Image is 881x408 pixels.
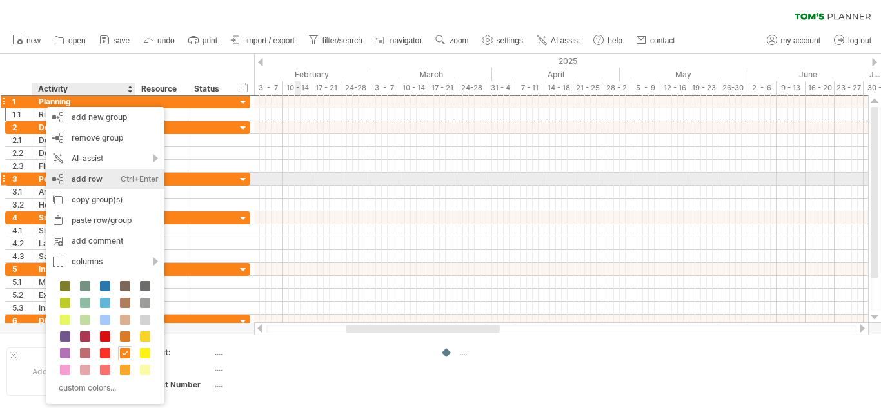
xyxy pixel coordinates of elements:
[12,315,32,327] div: 6
[46,210,164,231] div: paste row/group
[12,211,32,224] div: 4
[141,347,212,358] div: Project:
[370,81,399,95] div: 3 - 7
[12,108,32,121] div: 1.1
[114,36,130,45] span: save
[72,133,123,142] span: remove group
[432,32,472,49] a: zoom
[305,32,366,49] a: filter/search
[12,263,32,275] div: 5
[450,36,468,45] span: zoom
[573,81,602,95] div: 21 - 25
[39,263,128,275] div: Installation
[12,121,32,133] div: 2
[373,32,426,49] a: navigator
[39,237,128,249] div: Laydown Area Setup
[12,95,32,108] div: 1
[312,81,341,95] div: 17 - 21
[39,199,128,211] div: Health and Safety Permits
[390,36,422,45] span: navigator
[53,379,154,396] div: custom colors...
[341,81,370,95] div: 24-28
[497,36,523,45] span: settings
[322,36,362,45] span: filter/search
[370,68,492,81] div: March 2025
[747,81,777,95] div: 2 - 6
[46,169,164,189] div: add row
[157,36,175,45] span: undo
[39,186,128,198] div: Area Approval
[650,36,675,45] span: contact
[96,32,134,49] a: save
[46,251,164,272] div: columns
[215,347,323,358] div: ....
[544,81,573,95] div: 14 - 18
[68,36,86,45] span: open
[590,32,626,49] a: help
[633,32,679,49] a: contact
[203,36,217,45] span: print
[46,148,164,169] div: AI-assist
[806,81,835,95] div: 16 - 20
[479,32,527,49] a: settings
[39,134,128,146] div: Design Development
[46,107,164,128] div: add new group
[228,32,299,49] a: import / export
[459,347,530,358] div: ....
[12,302,32,314] div: 5.3
[194,83,223,95] div: Status
[515,81,544,95] div: 7 - 11
[39,289,128,301] div: Exterior Wrapping
[39,108,128,121] div: Risk Assessment
[9,32,45,49] a: new
[492,68,620,81] div: April 2025
[121,169,159,189] div: Ctrl+Enter
[747,68,869,81] div: June 2025
[245,36,295,45] span: import / export
[39,211,128,224] div: Site Preparation
[38,83,128,95] div: Activity
[140,32,179,49] a: undo
[12,224,32,237] div: 4.1
[777,81,806,95] div: 9 - 13
[602,81,631,95] div: 28 - 2
[141,83,181,95] div: Resource
[215,379,323,390] div: ....
[399,81,428,95] div: 10 - 14
[12,289,32,301] div: 5.2
[12,276,32,288] div: 5.1
[12,199,32,211] div: 3.2
[39,224,128,237] div: Site Survey
[185,32,221,49] a: print
[26,36,41,45] span: new
[12,237,32,249] div: 4.2
[51,32,90,49] a: open
[831,32,875,49] a: log out
[764,32,824,49] a: my account
[254,81,283,95] div: 3 - 7
[39,302,128,314] div: Insulation
[39,121,128,133] div: Design
[39,250,128,262] div: Safety Inspections
[39,173,128,185] div: Permitting
[12,134,32,146] div: 2.1
[551,36,580,45] span: AI assist
[46,189,164,210] div: copy group(s)
[39,160,128,172] div: Final Design Approval
[283,81,312,95] div: 10 - 14
[141,379,212,390] div: Project Number
[781,36,820,45] span: my account
[608,36,622,45] span: help
[254,68,370,81] div: February 2025
[6,347,127,396] div: Add your own logo
[39,147,128,159] div: Design Review
[12,147,32,159] div: 2.2
[486,81,515,95] div: 31 - 4
[835,81,864,95] div: 23 - 27
[39,276,128,288] div: Material Delivery
[12,250,32,262] div: 4.3
[39,315,128,327] div: DELAYS
[46,231,164,251] div: add comment
[631,81,660,95] div: 5 - 9
[215,363,323,374] div: ....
